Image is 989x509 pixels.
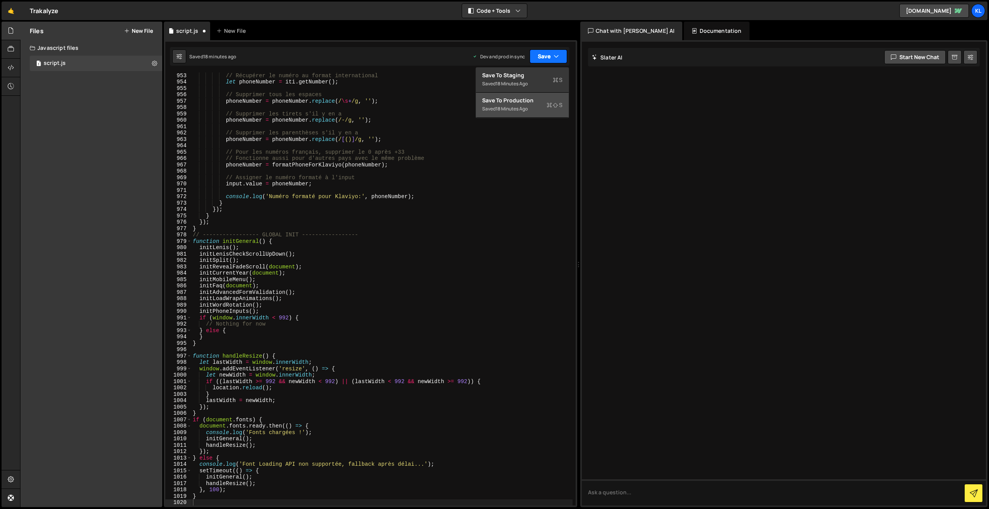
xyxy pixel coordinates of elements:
div: 16701/45640.js [30,56,162,71]
div: 1020 [165,499,192,506]
div: New File [216,27,249,35]
div: 1007 [165,417,192,423]
div: 1017 [165,480,192,487]
div: Saved [482,79,562,88]
div: 984 [165,270,192,277]
div: 983 [165,264,192,270]
div: 1013 [165,455,192,461]
div: 964 [165,143,192,149]
div: 979 [165,238,192,245]
div: 981 [165,251,192,258]
div: 1000 [165,372,192,378]
h2: Files [30,27,44,35]
div: 974 [165,206,192,213]
button: Code + Tools [462,4,527,18]
div: 992 [165,321,192,327]
div: 982 [165,257,192,264]
div: 994 [165,334,192,340]
div: 1018 [165,487,192,493]
div: 960 [165,117,192,124]
div: script.js [176,27,198,35]
div: Documentation [684,22,749,40]
div: 978 [165,232,192,238]
a: 🤙 [2,2,20,20]
div: 953 [165,73,192,79]
div: 973 [165,200,192,207]
div: 1008 [165,423,192,429]
div: 985 [165,277,192,283]
div: 959 [165,111,192,117]
div: 961 [165,124,192,130]
button: New File [124,28,153,34]
div: Trakalyze [30,6,58,15]
div: 954 [165,79,192,85]
div: Chat with [PERSON_NAME] AI [580,22,682,40]
div: 997 [165,353,192,360]
div: 968 [165,168,192,175]
div: 991 [165,315,192,321]
div: 966 [165,155,192,162]
div: 987 [165,289,192,296]
button: Save to ProductionS Saved18 minutes ago [476,93,569,118]
div: Javascript files [20,40,162,56]
div: 967 [165,162,192,168]
div: 993 [165,327,192,334]
div: 1003 [165,391,192,398]
div: 975 [165,213,192,219]
div: 998 [165,359,192,366]
div: script.js [44,60,66,67]
div: Save to Production [482,97,562,104]
div: 18 minutes ago [203,53,236,60]
span: 1 [36,61,41,67]
div: 958 [165,104,192,111]
div: 1006 [165,410,192,417]
div: Dev and prod in sync [472,53,525,60]
div: 969 [165,175,192,181]
div: 996 [165,346,192,353]
span: S [547,101,562,109]
button: Save to StagingS Saved18 minutes ago [476,68,569,93]
div: 962 [165,130,192,136]
div: 963 [165,136,192,143]
button: Save [530,49,567,63]
h2: Slater AI [592,54,623,61]
div: 965 [165,149,192,156]
div: 990 [165,308,192,315]
div: 956 [165,92,192,98]
span: S [553,76,562,84]
div: 1012 [165,448,192,455]
div: 977 [165,226,192,232]
div: 971 [165,187,192,194]
div: 995 [165,340,192,347]
div: 989 [165,302,192,309]
div: 1016 [165,474,192,480]
a: Kl [971,4,985,18]
div: 986 [165,283,192,289]
div: Saved [482,104,562,114]
div: 980 [165,244,192,251]
div: 957 [165,98,192,105]
div: 1001 [165,378,192,385]
div: 1010 [165,436,192,442]
div: 972 [165,193,192,200]
div: 1019 [165,493,192,500]
div: 976 [165,219,192,226]
div: 1011 [165,442,192,449]
div: 1009 [165,429,192,436]
div: 18 minutes ago [496,80,528,87]
div: 1014 [165,461,192,468]
div: 1005 [165,404,192,411]
button: Start new chat [884,50,946,64]
div: 955 [165,85,192,92]
div: 970 [165,181,192,187]
div: Saved [189,53,236,60]
div: 18 minutes ago [496,105,528,112]
div: 988 [165,295,192,302]
div: Save to Staging [482,71,562,79]
div: 1004 [165,397,192,404]
div: 1002 [165,385,192,391]
div: 999 [165,366,192,372]
div: 1015 [165,468,192,474]
a: [DOMAIN_NAME] [899,4,969,18]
